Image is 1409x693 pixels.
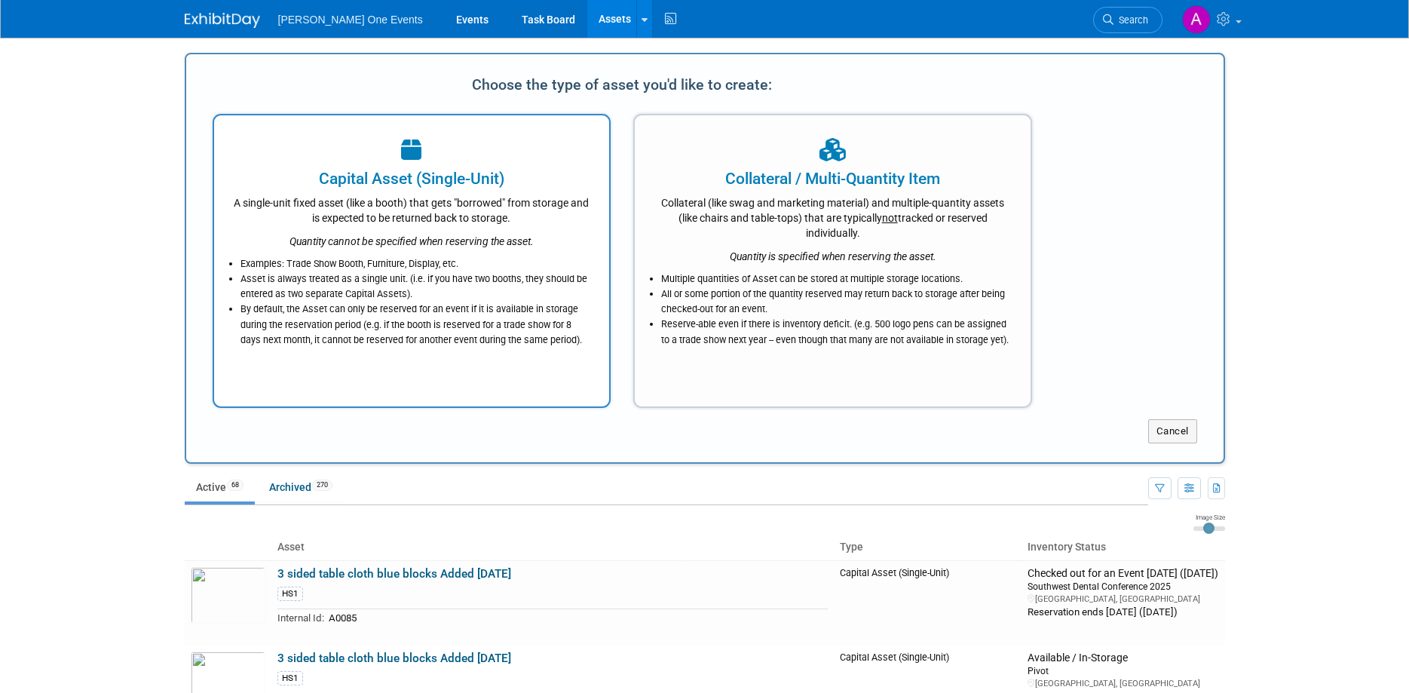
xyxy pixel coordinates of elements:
[324,609,829,627] td: A0085
[661,271,1012,287] li: Multiple quantities of Asset can be stored at multiple storage locations.
[834,535,1022,560] th: Type
[240,271,591,302] li: Asset is always treated as a single unit. (i.e. if you have two booths, they should be entered as...
[227,480,244,491] span: 68
[1028,664,1218,677] div: Pivot
[1148,419,1197,443] button: Cancel
[185,13,260,28] img: ExhibitDay
[661,317,1012,347] li: Reserve-able even if there is inventory deficit. (e.g. 500 logo pens can be assigned to a trade s...
[278,14,423,26] span: [PERSON_NAME] One Events
[213,70,1033,99] div: Choose the type of asset you'd like to create:
[661,287,1012,317] li: All or some portion of the quantity reserved may return back to storage after being checked-out f...
[1028,567,1218,581] div: Checked out for an Event [DATE] ([DATE])
[1093,7,1162,33] a: Search
[312,480,332,491] span: 270
[1028,593,1218,605] div: [GEOGRAPHIC_DATA], [GEOGRAPHIC_DATA]
[277,609,324,627] td: Internal Id:
[277,671,303,685] div: HS1
[654,190,1012,241] div: Collateral (like swag and marketing material) and multiple-quantity assets (like chairs and table...
[654,167,1012,190] div: Collateral / Multi-Quantity Item
[240,302,591,347] li: By default, the Asset can only be reserved for an event if it is available in storage during the ...
[834,560,1022,645] td: Capital Asset (Single-Unit)
[277,652,511,665] a: 3 sided table cloth blue blocks Added [DATE]
[258,473,344,501] a: Archived270
[240,256,591,271] li: Examples: Trade Show Booth, Furniture, Display, etc.
[277,567,511,581] a: 3 sided table cloth blue blocks Added [DATE]
[730,250,936,262] i: Quantity is specified when reserving the asset.
[277,587,303,601] div: HS1
[271,535,835,560] th: Asset
[1182,5,1211,34] img: Amanda Bartschi
[1028,652,1218,665] div: Available / In-Storage
[1028,605,1218,619] div: Reservation ends [DATE] ([DATE])
[185,473,255,501] a: Active68
[1113,14,1148,26] span: Search
[882,212,898,224] span: not
[1028,678,1218,689] div: [GEOGRAPHIC_DATA], [GEOGRAPHIC_DATA]
[1028,580,1218,593] div: Southwest Dental Conference 2025
[289,235,534,247] i: Quantity cannot be specified when reserving the asset.
[233,190,591,225] div: A single-unit fixed asset (like a booth) that gets "borrowed" from storage and is expected to be ...
[233,167,591,190] div: Capital Asset (Single-Unit)
[1193,513,1225,522] div: Image Size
